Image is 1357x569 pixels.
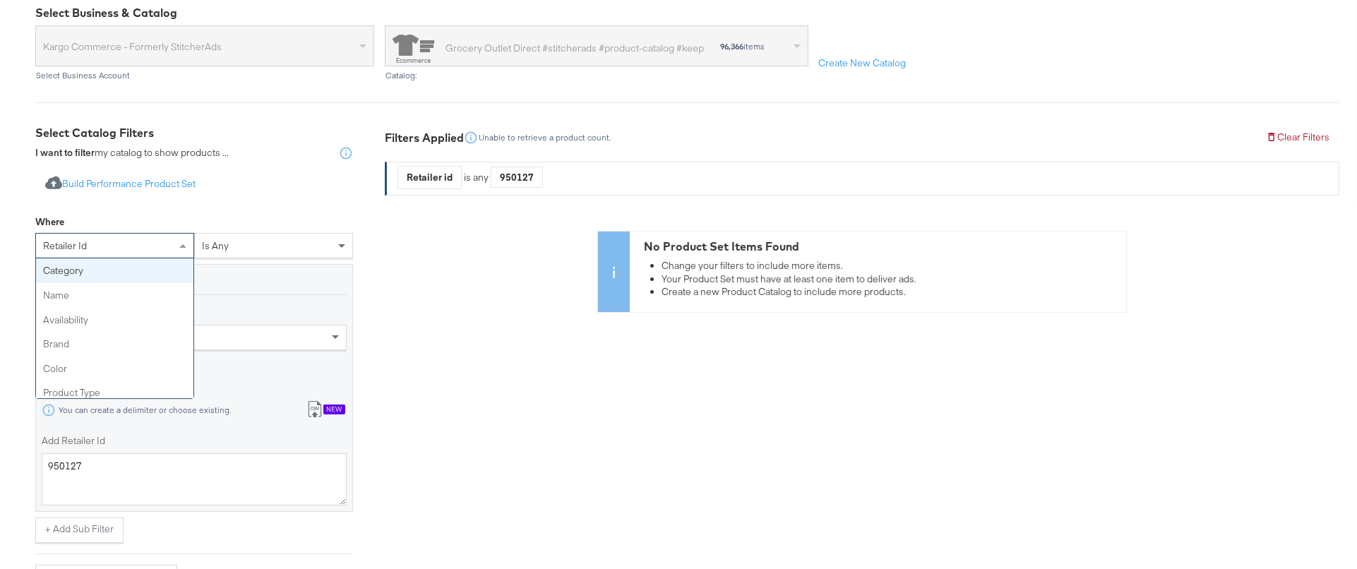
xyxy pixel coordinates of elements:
div: color [36,357,193,381]
div: brand [36,332,193,357]
div: Filters Applied [385,130,464,146]
div: Retailer id [398,167,461,188]
strong: I want to filter [35,146,95,159]
div: items [719,42,765,52]
button: Create New Catalog [808,51,916,76]
div: Grocery Outlet Direct #stitcherads #product-catalog #keep [446,41,704,56]
div: availability [36,308,193,333]
label: Delimiter Type: [42,306,347,319]
div: Bulk Add Retailer Id [42,270,347,284]
div: New [323,405,345,414]
div: No Product Set Items Found [644,239,1119,255]
li: Create a new Product Catalog to include more products. [662,285,1119,299]
span: Kargo Commerce - Formerly StitcherAds [43,35,356,59]
div: You can create a delimiter or choose existing. [58,405,232,415]
button: + Add Sub Filter [35,517,124,543]
div: Unable to retrieve a product count. [478,133,611,143]
strong: 96,366 [720,41,743,52]
label: Add Retailer Id [42,434,347,448]
li: Your Product Set must have at least one item to deliver ads. [662,272,1119,286]
button: New [297,397,355,424]
div: category [36,258,193,283]
div: product type [36,381,193,405]
li: Change your filters to include more items. [662,259,1119,272]
span: is any [202,239,229,252]
span: retailer id [43,239,87,252]
div: Select Business & Catalog [35,5,1339,21]
div: Select Catalog Filters [35,125,353,141]
textarea: 950127 [42,453,347,505]
div: name [36,283,193,308]
div: is any [462,171,491,184]
button: Clear Filters [1256,125,1339,150]
div: Select Business Account [35,71,374,80]
div: Where [35,215,64,229]
div: my catalog to show products ... [35,146,229,160]
div: 950127 [491,167,542,188]
button: Build Performance Product Set [35,172,205,198]
div: Catalog: [385,71,808,80]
